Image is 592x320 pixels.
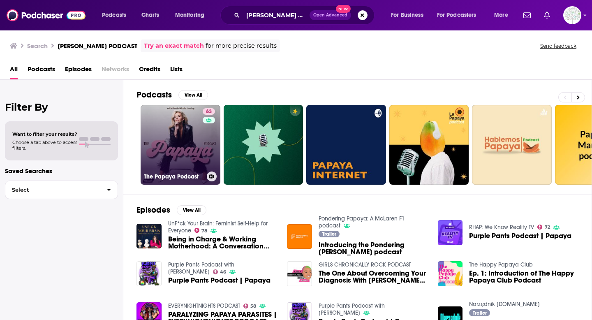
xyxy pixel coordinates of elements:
a: 63The Papaya Podcast [141,105,220,185]
a: Purple Pants Podcast | Papaya [168,277,271,284]
span: Trailer [473,311,487,315]
a: 72 [537,225,550,230]
div: Search podcasts, credits, & more... [228,6,382,25]
img: User Profile [563,6,581,24]
a: 78 [194,228,208,233]
span: Introducing the Pondering [PERSON_NAME] podcast [319,241,428,255]
a: Being in Charge & Working Motherhood: A Conversation with Sarah Nicole of The Papaya Podcast [168,236,277,250]
span: Logged in as WunderTanya [563,6,581,24]
span: 72 [545,225,550,229]
button: open menu [385,9,434,22]
a: Ep. 1: Introduction of The Happy Papaya Club Podcast [469,270,578,284]
button: open menu [432,9,488,22]
a: Charts [136,9,164,22]
button: View All [178,90,208,100]
a: EVERYNIGHTNIGHTS PODCAST [168,302,240,309]
a: Show notifications dropdown [541,8,553,22]
span: Charts [141,9,159,21]
a: Try an exact match [144,41,204,51]
a: Purple Pants Podcast | Papaya [469,232,571,239]
a: Introducing the Pondering Papaya podcast [319,241,428,255]
span: 58 [250,304,256,308]
button: open menu [169,9,215,22]
span: More [494,9,508,21]
span: for more precise results [206,41,277,51]
button: Send feedback [538,42,579,49]
h2: Episodes [136,205,170,215]
a: The One About Overcoming Your Diagnosis With Keisha Greaves-By Papaya Podcast! [319,270,428,284]
span: Networks [102,63,129,79]
img: Podchaser - Follow, Share and Rate Podcasts [7,7,86,23]
p: Saved Searches [5,167,118,175]
a: GIRLS CHRONICALLY ROCK PODCAST [319,261,411,268]
a: Episodes [65,63,92,79]
a: EpisodesView All [136,205,206,215]
h3: The Papaya Podcast [144,173,203,180]
a: The Happy Papaya Club [469,261,533,268]
span: The One About Overcoming Your Diagnosis With [PERSON_NAME]-By [PERSON_NAME] Podcast! [319,270,428,284]
img: Purple Pants Podcast | Papaya [438,220,463,245]
span: New [336,5,351,13]
span: For Podcasters [437,9,476,21]
a: Show notifications dropdown [520,8,534,22]
button: Open AdvancedNew [310,10,351,20]
span: Open Advanced [313,13,347,17]
a: UnF*ck Your Brain: Feminist Self-Help for Everyone [168,220,268,234]
span: Podcasts [102,9,126,21]
h2: Filter By [5,101,118,113]
span: 63 [206,108,212,116]
a: All [10,63,18,79]
button: Select [5,181,118,199]
button: View All [177,205,206,215]
span: Want to filter your results? [12,131,77,137]
a: 46 [213,269,227,274]
button: open menu [488,9,518,22]
a: Lists [170,63,183,79]
span: 46 [220,270,226,274]
h3: [PERSON_NAME] PODCAST [58,42,137,50]
span: For Business [391,9,423,21]
h2: Podcasts [136,90,172,100]
img: Ep. 1: Introduction of The Happy Papaya Club Podcast [438,261,463,286]
span: Being in Charge & Working Motherhood: A Conversation with [PERSON_NAME] [PERSON_NAME] of The Papa... [168,236,277,250]
h3: Search [27,42,48,50]
span: Trailer [322,232,336,237]
img: The One About Overcoming Your Diagnosis With Keisha Greaves-By Papaya Podcast! [287,261,312,286]
a: Purple Pants Podcast with Brice Izyah [319,302,385,316]
span: Choose a tab above to access filters. [12,139,77,151]
a: 63 [203,108,215,115]
img: Purple Pants Podcast | Papaya [136,261,162,286]
a: Credits [139,63,160,79]
span: Select [5,187,100,192]
img: Being in Charge & Working Motherhood: A Conversation with Sarah Nicole of The Papaya Podcast [136,224,162,249]
img: Introducing the Pondering Papaya podcast [287,224,312,249]
a: Purple Pants Podcast with Brice Izyah [168,261,234,275]
span: Monitoring [175,9,204,21]
a: Pondering Papaya: A McLaren F1 podcast [319,215,405,229]
a: RHAP: We Know Reality TV [469,224,534,231]
a: Podcasts [28,63,55,79]
a: PodcastsView All [136,90,208,100]
button: Show profile menu [563,6,581,24]
span: 78 [201,229,207,233]
button: open menu [96,9,137,22]
input: Search podcasts, credits, & more... [243,9,310,22]
a: 58 [243,304,257,308]
a: Narzędnik PAPAYA.ROCKS [469,301,540,308]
